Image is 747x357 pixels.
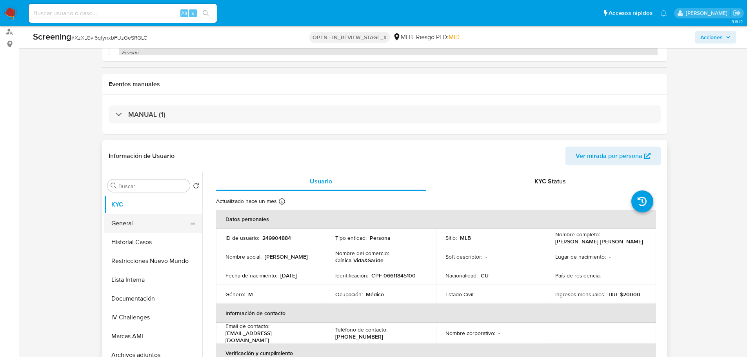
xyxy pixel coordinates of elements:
button: General [104,214,196,233]
button: IV Challenges [104,308,202,327]
p: CPF 06611845100 [371,272,416,279]
p: CU [481,272,489,279]
a: Salir [733,9,741,17]
span: MID [449,33,460,42]
button: Restricciones Nuevo Mundo [104,252,202,270]
p: M [248,291,253,298]
th: Datos personales [216,210,656,228]
a: Notificaciones [660,10,667,16]
p: Médico [366,291,384,298]
p: Clínica Vida&Saúde [335,257,383,264]
span: Ver mirada por persona [576,147,642,165]
input: Buscar usuario o caso... [29,8,217,18]
p: ID de usuario : [225,234,259,241]
div: MLB [393,33,413,42]
input: Buscar [118,183,187,190]
p: Nacionalidad : [445,272,478,279]
span: Acciones [700,31,723,43]
div: MANUAL (1) [109,105,661,123]
button: Volver al orden por defecto [193,183,199,191]
button: Acciones [695,31,736,43]
button: Historial Casos [104,233,202,252]
span: KYC Status [534,177,566,186]
p: Estado Civil : [445,291,474,298]
p: Teléfono de contacto : [335,326,387,333]
p: Nombre corporativo : [445,330,495,337]
p: OPEN - IN_REVIEW_STAGE_II [309,32,390,43]
p: Soft descriptor : [445,253,482,260]
h1: Información de Usuario [109,152,174,160]
p: - [485,253,487,260]
button: Ver mirada por persona [565,147,661,165]
p: [PERSON_NAME] [PERSON_NAME] [555,238,643,245]
p: Sitio : [445,234,457,241]
p: [DATE] [280,272,297,279]
span: Usuario [310,177,332,186]
span: # XzXLGvl6qfynxbFUzGeSRGLC [71,34,147,42]
p: Ocupación : [335,291,363,298]
p: Género : [225,291,245,298]
p: - [478,291,479,298]
p: Lugar de nacimiento : [555,253,606,260]
p: MLB [460,234,471,241]
p: Actualizado hace un mes [216,198,277,205]
button: Lista Interna [104,270,202,289]
p: 249904884 [262,234,291,241]
p: Fecha de nacimiento : [225,272,277,279]
p: Persona [370,234,391,241]
span: Riesgo PLD: [416,33,460,42]
p: Ingresos mensuales : [555,291,605,298]
b: Screening [33,30,71,43]
p: Nombre del comercio : [335,250,389,257]
p: - [604,272,605,279]
p: - [498,330,500,337]
span: s [192,9,194,17]
h1: Eventos manuales [109,80,661,88]
button: KYC [104,195,202,214]
p: País de residencia : [555,272,601,279]
p: Tipo entidad : [335,234,367,241]
p: BRL $20000 [609,291,640,298]
th: Información de contacto [216,304,656,323]
p: Identificación : [335,272,368,279]
p: nicolas.tyrkiel@mercadolibre.com [686,9,730,17]
p: [PERSON_NAME] [265,253,308,260]
span: Accesos rápidos [609,9,652,17]
h3: MANUAL (1) [128,110,165,119]
p: - [609,253,611,260]
p: Email de contacto : [225,323,269,330]
p: Nombre social : [225,253,262,260]
p: [PHONE_NUMBER] [335,333,383,340]
span: Alt [181,9,187,17]
button: Buscar [111,183,117,189]
p: [EMAIL_ADDRESS][DOMAIN_NAME] [225,330,314,344]
p: Nombre completo : [555,231,600,238]
button: search-icon [198,8,214,19]
span: 3.161.2 [732,18,743,25]
button: Marcas AML [104,327,202,346]
button: Documentación [104,289,202,308]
